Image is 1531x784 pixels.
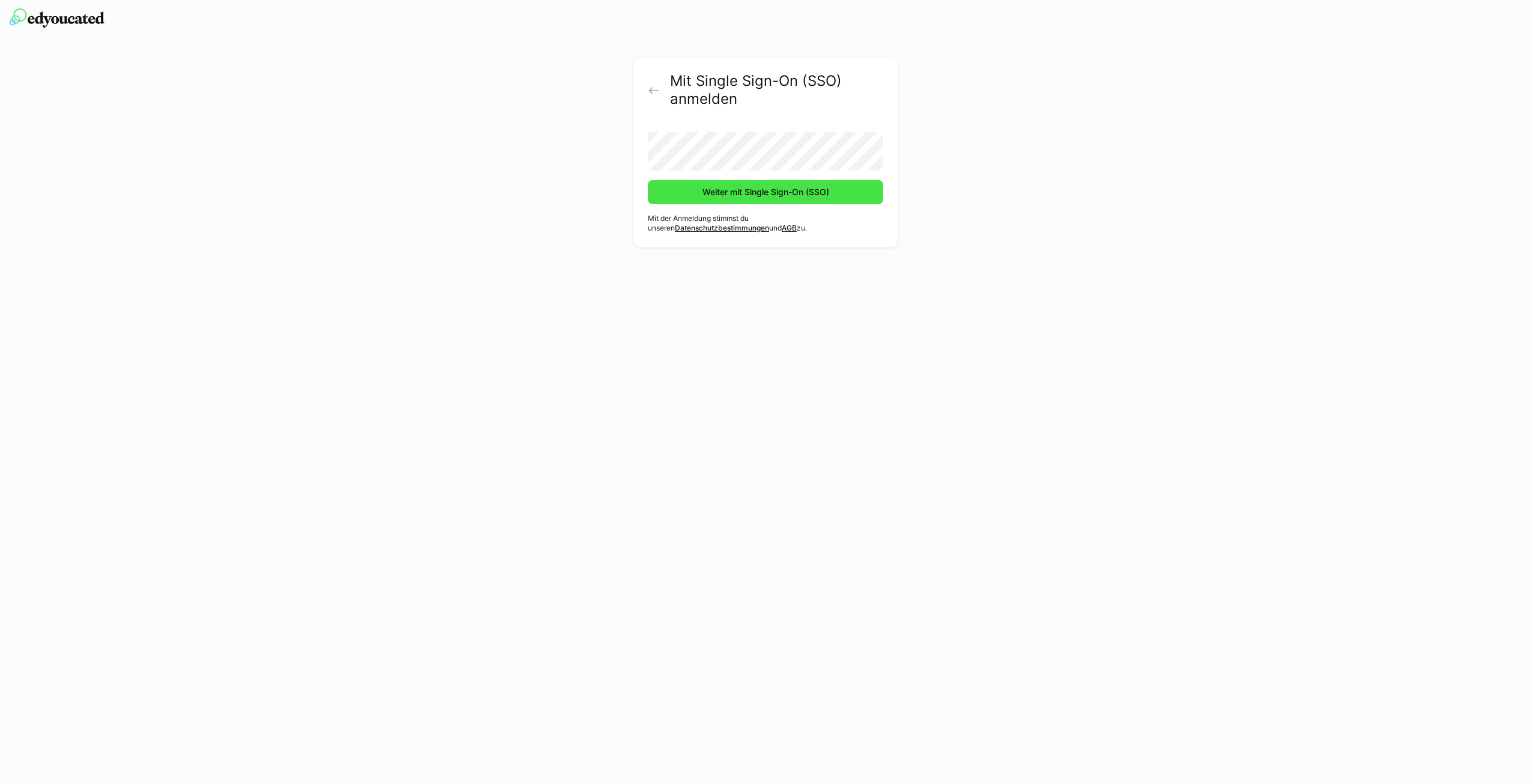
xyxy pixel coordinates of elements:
[670,72,883,108] h2: Mit Single Sign-On (SSO) anmelden
[675,223,769,232] a: Datenschutzbestimmungen
[648,214,883,233] p: Mit der Anmeldung stimmst du unseren und zu.
[782,223,797,232] a: AGB
[10,8,104,28] img: edyoucated
[648,180,883,204] button: Weiter mit Single Sign-On (SSO)
[701,186,831,198] span: Weiter mit Single Sign-On (SSO)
